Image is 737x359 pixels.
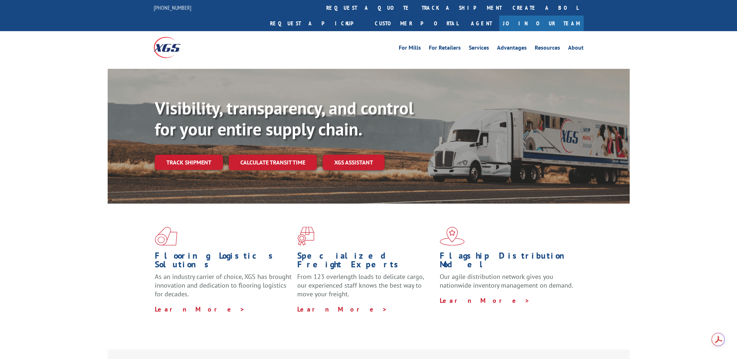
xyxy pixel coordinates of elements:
h1: Flooring Logistics Solutions [155,251,292,272]
a: Learn More > [440,296,530,305]
img: xgs-icon-total-supply-chain-intelligence-red [155,227,177,246]
a: Learn More > [297,305,388,313]
a: [PHONE_NUMBER] [154,4,191,11]
span: Our agile distribution network gives you nationwide inventory management on demand. [440,272,573,289]
a: Customer Portal [369,16,464,31]
a: For Retailers [429,45,461,53]
a: Calculate transit time [229,155,317,170]
h1: Flagship Distribution Model [440,251,577,272]
a: Learn More > [155,305,245,313]
img: xgs-icon-flagship-distribution-model-red [440,227,465,246]
a: Track shipment [155,155,223,170]
a: XGS ASSISTANT [323,155,385,170]
b: Visibility, transparency, and control for your entire supply chain. [155,97,414,140]
a: About [568,45,584,53]
a: Agent [464,16,499,31]
a: Services [469,45,489,53]
h1: Specialized Freight Experts [297,251,434,272]
a: Resources [535,45,560,53]
span: As an industry carrier of choice, XGS has brought innovation and dedication to flooring logistics... [155,272,291,298]
a: Join Our Team [499,16,584,31]
a: For Mills [399,45,421,53]
a: Request a pickup [265,16,369,31]
p: From 123 overlength loads to delicate cargo, our experienced staff knows the best way to move you... [297,272,434,305]
a: Advantages [497,45,527,53]
img: xgs-icon-focused-on-flooring-red [297,227,314,246]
